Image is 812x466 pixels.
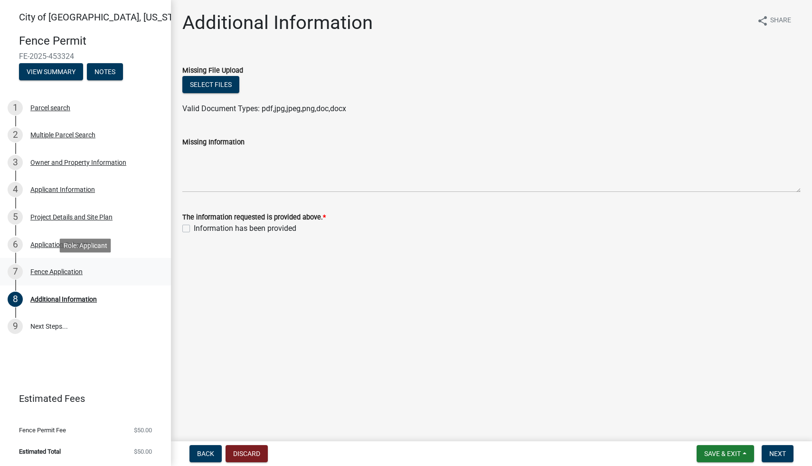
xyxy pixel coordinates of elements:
[134,427,152,433] span: $50.00
[749,11,799,30] button: shareShare
[19,52,152,61] span: FE-2025-453324
[30,186,95,193] div: Applicant Information
[30,105,70,111] div: Parcel search
[194,223,296,234] label: Information has been provided
[60,238,111,252] div: Role: Applicant
[182,104,346,113] span: Valid Document Types: pdf,jpg,jpeg,png,doc,docx
[182,11,373,34] h1: Additional Information
[697,445,754,462] button: Save & Exit
[8,237,23,252] div: 6
[30,268,83,275] div: Fence Application
[769,450,786,457] span: Next
[8,389,156,408] a: Estimated Fees
[8,209,23,225] div: 5
[30,296,97,303] div: Additional Information
[19,427,66,433] span: Fence Permit Fee
[197,450,214,457] span: Back
[182,76,239,93] button: Select files
[87,68,123,76] wm-modal-confirm: Notes
[226,445,268,462] button: Discard
[87,63,123,80] button: Notes
[30,159,126,166] div: Owner and Property Information
[8,155,23,170] div: 3
[8,100,23,115] div: 1
[182,214,326,221] label: The information requested is provided above.
[8,319,23,334] div: 9
[8,127,23,143] div: 2
[757,15,768,27] i: share
[30,132,95,138] div: Multiple Parcel Search
[182,139,245,146] label: Missing Information
[762,445,793,462] button: Next
[182,67,243,74] label: Missing File Upload
[30,214,113,220] div: Project Details and Site Plan
[8,264,23,279] div: 7
[134,448,152,455] span: $50.00
[704,450,741,457] span: Save & Exit
[19,11,192,23] span: City of [GEOGRAPHIC_DATA], [US_STATE]
[770,15,791,27] span: Share
[19,34,163,48] h4: Fence Permit
[8,292,23,307] div: 8
[30,241,94,248] div: Application Submittal
[19,448,61,455] span: Estimated Total
[189,445,222,462] button: Back
[19,63,83,80] button: View Summary
[19,68,83,76] wm-modal-confirm: Summary
[8,182,23,197] div: 4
